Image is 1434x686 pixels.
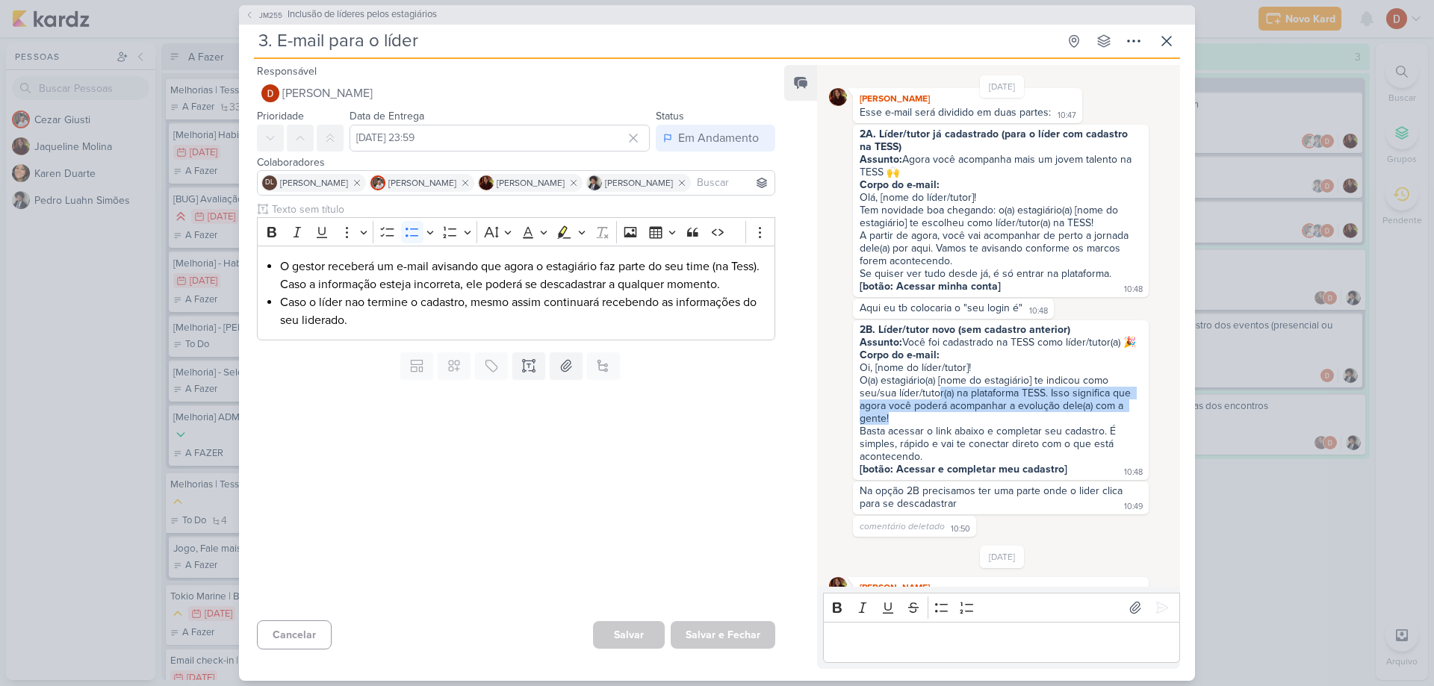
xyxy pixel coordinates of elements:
[350,110,424,122] label: Data de Entrega
[860,229,1142,267] div: A partir de agora, você vai acompanhar de perto a jornada dele(a) por aqui. Vamos te avisando con...
[829,88,847,106] img: Jaqueline Molina
[1058,110,1076,122] div: 10:47
[951,523,970,535] div: 10:50
[856,91,1079,106] div: [PERSON_NAME]
[860,336,902,349] strong: Assunto:
[350,125,650,152] input: Select a date
[860,267,1142,280] div: Se quiser ver tudo desde já, é só entrar na plataforma.
[1124,467,1143,478] div: 10:48
[257,65,317,78] label: Responsável
[1124,284,1143,296] div: 10:48
[860,323,1070,336] strong: 2B. Líder/tutor novo (sem cadastro anterior)
[257,155,775,170] div: Colaboradores
[823,622,1180,663] div: Editor editing area: main
[860,302,1022,314] div: Aqui eu tb colocaria o "seu login é"
[254,28,1058,54] input: Kard Sem Título
[860,521,945,531] span: comentário deletado
[823,593,1180,622] div: Editor toolbar
[860,178,940,191] strong: Corpo do e-mail:
[656,110,684,122] label: Status
[280,293,767,329] li: Caso o líder nao termine o cadastro, mesmo assim continuará recebendo as informações do seu lider...
[860,178,1142,204] div: Olá, [nome do líder/tutor]!
[860,484,1126,510] div: Na opção 2B precisamos ter uma parte onde o lider clica para se descadastrar
[257,110,304,122] label: Prioridade
[265,179,274,187] p: DL
[860,280,1001,293] strong: [botão: Acessar minha conta]
[257,80,775,107] button: [PERSON_NAME]
[860,374,1142,425] div: O(a) estagiário(a) [nome do estagiário] te indicou como seu/sua líder/tutor(a) na plataforma TESS...
[678,129,759,147] div: Em Andamento
[860,425,1142,463] div: Basta acessar o link abaixo e completar seu cadastro. É simples, rápido e vai te conectar direto ...
[388,176,456,190] span: [PERSON_NAME]
[860,349,1142,374] div: Oi, [nome do líder/tutor]!
[860,106,1051,119] div: Esse e-mail será dividido em duas partes:
[605,176,673,190] span: [PERSON_NAME]
[860,336,1142,349] div: Você foi cadastrado na TESS como líder/tutor(a) 🎉
[479,175,494,190] img: Jaqueline Molina
[860,153,1142,178] div: Agora você acompanha mais um jovem talento na TESS 🙌
[656,125,775,152] button: Em Andamento
[280,176,348,190] span: [PERSON_NAME]
[497,176,565,190] span: [PERSON_NAME]
[587,175,602,190] img: Pedro Luahn Simões
[370,175,385,190] img: Cezar Giusti
[856,580,1146,595] div: [PERSON_NAME]
[257,246,775,340] div: Editor editing area: main
[257,217,775,246] div: Editor toolbar
[860,128,1131,153] strong: 2A. Líder/tutor já cadastrado (para o líder com cadastro na TESS)
[261,84,279,102] img: Davi Elias Teixeira
[860,204,1142,229] div: Tem novidade boa chegando: o(a) estagiário(a) [nome do estagiário] te escolheu como líder/tutor(a...
[860,153,902,166] strong: Assunto:
[280,258,767,293] li: O gestor receberá um e-mail avisando que agora o estagiário faz parte do seu time (na Tess). Caso...
[860,463,1067,475] strong: [botão: Acessar e completar meu cadastro]
[257,620,332,649] button: Cancelar
[829,577,847,595] img: Jaqueline Molina
[1029,305,1048,317] div: 10:48
[694,174,772,192] input: Buscar
[1124,501,1143,513] div: 10:49
[282,84,373,102] span: [PERSON_NAME]
[860,349,940,361] strong: Corpo do e-mail:
[262,175,277,190] div: Danilo Leite
[269,202,775,217] input: Texto sem título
